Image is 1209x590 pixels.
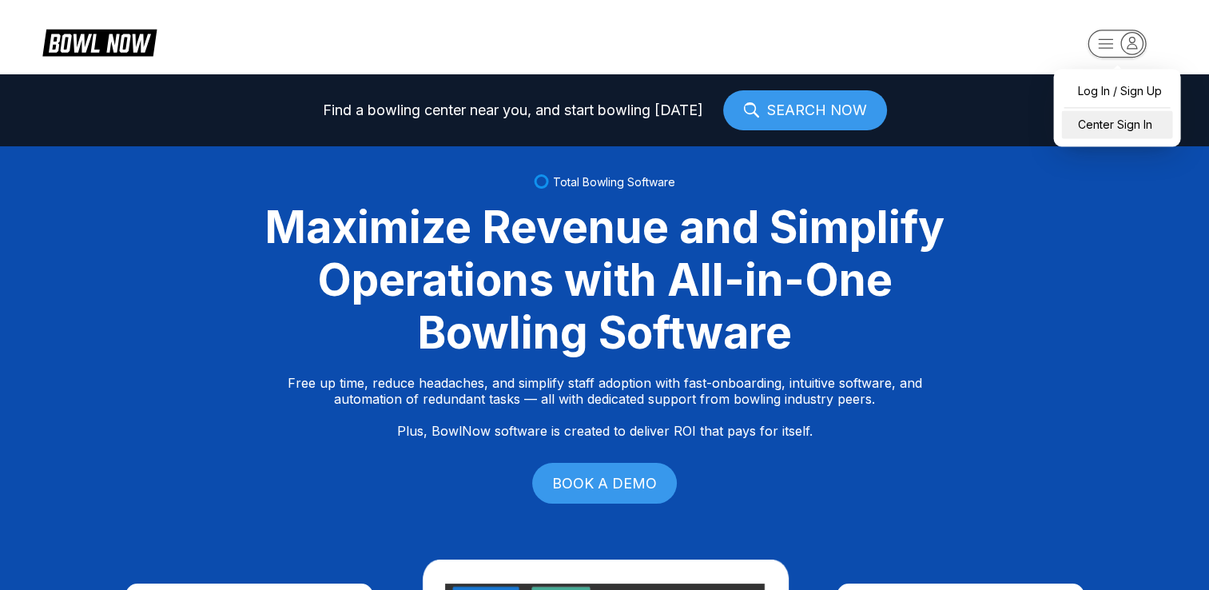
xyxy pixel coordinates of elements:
div: Maximize Revenue and Simplify Operations with All-in-One Bowling Software [245,201,964,359]
a: BOOK A DEMO [532,463,677,504]
a: Log In / Sign Up [1061,77,1172,105]
p: Free up time, reduce headaches, and simplify staff adoption with fast-onboarding, intuitive softw... [288,375,922,439]
a: Center Sign In [1061,110,1172,138]
span: Find a bowling center near you, and start bowling [DATE] [323,102,703,118]
a: SEARCH NOW [723,90,887,130]
span: Total Bowling Software [553,175,675,189]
